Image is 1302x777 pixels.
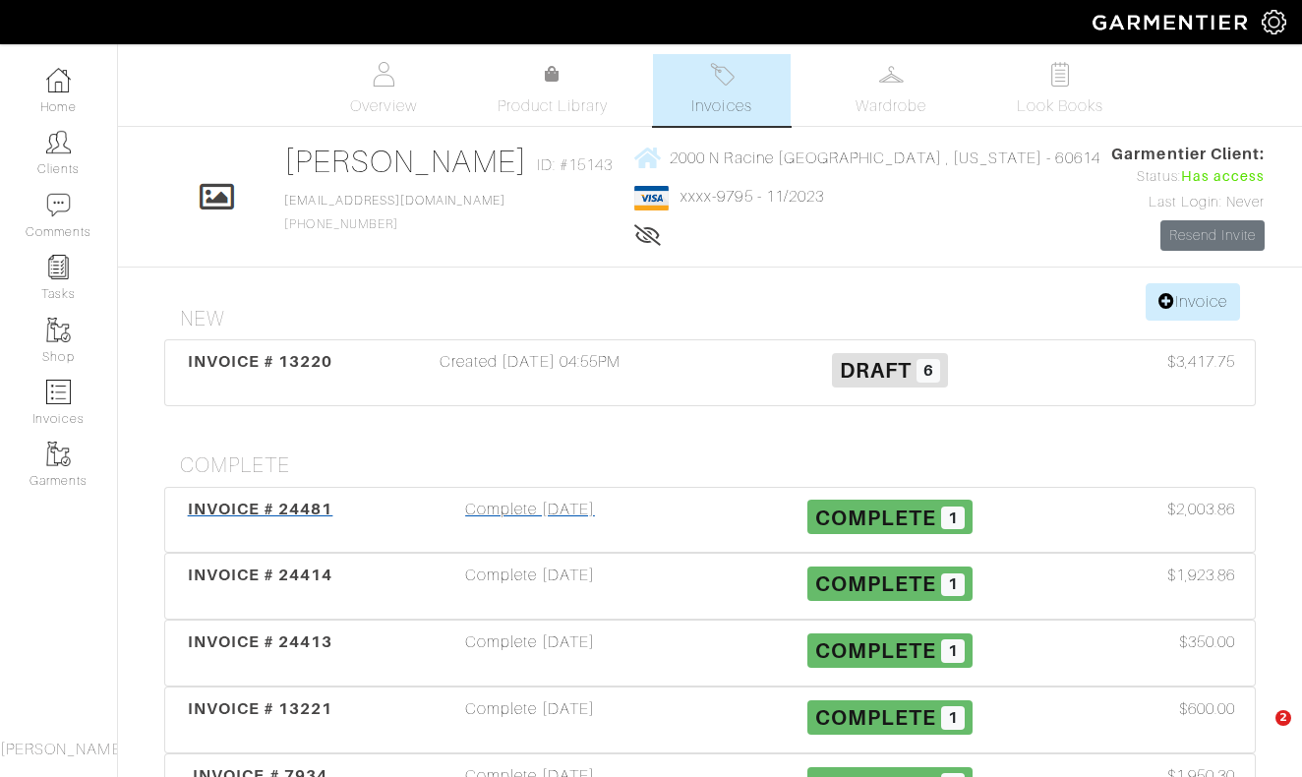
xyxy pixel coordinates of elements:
[164,620,1256,687] a: INVOICE # 24413 Complete [DATE] Complete 1 $350.00
[164,553,1256,620] a: INVOICE # 24414 Complete [DATE] Complete 1 $1,923.86
[1235,710,1282,757] iframe: Intercom live chat
[691,94,751,118] span: Invoices
[164,339,1256,406] a: INVOICE # 13220 Created [DATE] 04:55PM Draft 6 $3,417.75
[1275,710,1291,726] span: 2
[484,63,621,118] a: Product Library
[840,358,912,383] span: Draft
[46,255,71,279] img: reminder-icon-8004d30b9f0a5d33ae49ab947aed9ed385cf756f9e5892f1edd6e32f2345188e.png
[284,144,527,179] a: [PERSON_NAME]
[1181,166,1266,188] span: Has access
[670,149,1100,166] span: 2000 N Racine [GEOGRAPHIC_DATA] , [US_STATE] - 60614
[188,566,333,584] span: INVOICE # 24414
[634,146,1100,170] a: 2000 N Racine [GEOGRAPHIC_DATA] , [US_STATE] - 60614
[350,697,710,743] div: Complete [DATE]
[46,380,71,404] img: orders-icon-0abe47150d42831381b5fb84f609e132dff9fe21cb692f30cb5eec754e2cba89.png
[188,352,333,371] span: INVOICE # 13220
[1167,498,1235,521] span: $2,003.86
[180,453,1256,478] h4: Complete
[1179,697,1235,721] span: $600.00
[188,632,333,651] span: INVOICE # 24413
[1048,62,1073,87] img: todo-9ac3debb85659649dc8f770b8b6100bb5dab4b48dedcbae339e5042a72dfd3cc.svg
[1111,192,1265,213] div: Last Login: Never
[1167,350,1235,374] span: $3,417.75
[188,699,333,718] span: INVOICE # 13221
[681,188,824,206] a: xxxx-9795 - 11/2023
[350,94,416,118] span: Overview
[815,505,936,529] span: Complete
[941,706,965,730] span: 1
[46,193,71,217] img: comment-icon-a0a6a9ef722e966f86d9cbdc48e553b5cf19dbc54f86b18d962a5391bc8f6eb6.png
[164,687,1256,753] a: INVOICE # 13221 Complete [DATE] Complete 1 $600.00
[284,194,504,208] a: [EMAIL_ADDRESS][DOMAIN_NAME]
[941,639,965,663] span: 1
[991,54,1129,126] a: Look Books
[164,487,1256,554] a: INVOICE # 24481 Complete [DATE] Complete 1 $2,003.86
[1262,10,1286,34] img: gear-icon-white-bd11855cb880d31180b6d7d6211b90ccbf57a29d726f0c71d8c61bd08dd39cc2.png
[634,186,669,210] img: visa-934b35602734be37eb7d5d7e5dbcd2044c359bf20a24dc3361ca3fa54326a8a7.png
[1146,283,1240,321] a: Invoice
[856,94,926,118] span: Wardrobe
[350,630,710,676] div: Complete [DATE]
[1179,630,1235,654] span: $350.00
[879,62,904,87] img: wardrobe-487a4870c1b7c33e795ec22d11cfc2ed9d08956e64fb3008fe2437562e282088.svg
[917,359,940,383] span: 6
[372,62,396,87] img: basicinfo-40fd8af6dae0f16599ec9e87c0ef1c0a1fdea2edbe929e3d69a839185d80c458.svg
[1083,5,1262,39] img: garmentier-logo-header-white-b43fb05a5012e4ada735d5af1a66efaba907eab6374d6393d1fbf88cb4ef424d.png
[822,54,960,126] a: Wardrobe
[46,442,71,466] img: garments-icon-b7da505a4dc4fd61783c78ac3ca0ef83fa9d6f193b1c9dc38574b1d14d53ca28.png
[1111,166,1265,188] div: Status:
[46,130,71,154] img: clients-icon-6bae9207a08558b7cb47a8932f037763ab4055f8c8b6bfacd5dc20c3e0201464.png
[815,638,936,663] span: Complete
[284,194,504,231] span: [PHONE_NUMBER]
[1017,94,1104,118] span: Look Books
[1167,564,1235,587] span: $1,923.86
[46,318,71,342] img: garments-icon-b7da505a4dc4fd61783c78ac3ca0ef83fa9d6f193b1c9dc38574b1d14d53ca28.png
[350,350,710,395] div: Created [DATE] 04:55PM
[350,564,710,609] div: Complete [DATE]
[350,498,710,543] div: Complete [DATE]
[941,507,965,530] span: 1
[498,94,609,118] span: Product Library
[180,307,1256,331] h4: New
[1111,143,1265,166] span: Garmentier Client:
[710,62,735,87] img: orders-27d20c2124de7fd6de4e0e44c1d41de31381a507db9b33961299e4e07d508b8c.svg
[653,54,791,126] a: Invoices
[537,153,614,177] span: ID: #15143
[188,500,333,518] span: INVOICE # 24481
[815,705,936,730] span: Complete
[46,68,71,92] img: dashboard-icon-dbcd8f5a0b271acd01030246c82b418ddd0df26cd7fceb0bd07c9910d44c42f6.png
[941,573,965,597] span: 1
[1160,220,1266,251] a: Resend Invite
[315,54,452,126] a: Overview
[815,571,936,596] span: Complete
